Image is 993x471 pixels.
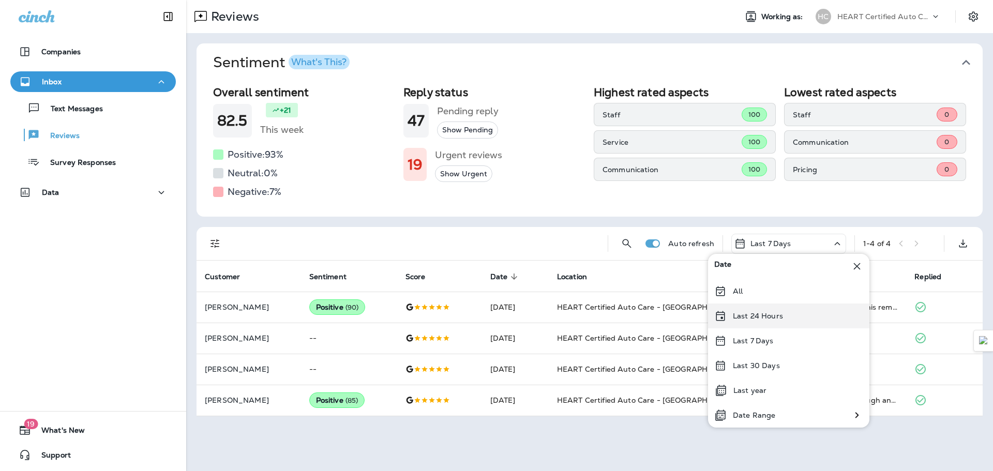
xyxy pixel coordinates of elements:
[748,165,760,174] span: 100
[217,112,248,129] h1: 82.5
[205,272,253,281] span: Customer
[435,147,502,163] h5: Urgent reviews
[482,292,549,323] td: [DATE]
[603,165,742,174] p: Communication
[309,272,360,281] span: Sentiment
[748,138,760,146] span: 100
[205,396,293,404] p: [PERSON_NAME]
[784,86,966,99] h2: Lowest rated aspects
[793,111,937,119] p: Staff
[205,334,293,342] p: [PERSON_NAME]
[345,303,359,312] span: ( 90 )
[309,392,365,408] div: Positive
[748,110,760,119] span: 100
[482,385,549,416] td: [DATE]
[289,55,350,69] button: What's This?
[557,272,600,281] span: Location
[154,6,183,27] button: Collapse Sidebar
[490,272,508,281] span: Date
[405,272,426,281] span: Score
[205,365,293,373] p: [PERSON_NAME]
[24,419,38,429] span: 19
[40,158,116,168] p: Survey Responses
[750,239,791,248] p: Last 7 Days
[953,233,973,254] button: Export as CSV
[405,272,439,281] span: Score
[228,184,281,200] h5: Negative: 7 %
[714,260,732,272] span: Date
[944,110,949,119] span: 0
[557,333,743,343] span: HEART Certified Auto Care - [GEOGRAPHIC_DATA]
[490,272,521,281] span: Date
[10,182,176,203] button: Data
[435,165,492,183] button: Show Urgent
[837,12,930,21] p: HEART Certified Auto Care
[228,165,278,181] h5: Neutral: 0 %
[40,104,103,114] p: Text Messages
[309,299,366,315] div: Positive
[863,239,891,248] div: 1 - 4 of 4
[594,86,776,99] h2: Highest rated aspects
[816,9,831,24] div: HC
[345,396,358,405] span: ( 85 )
[10,420,176,440] button: 19What's New
[197,82,983,217] div: SentimentWhat's This?
[616,233,637,254] button: Search Reviews
[205,233,225,254] button: Filters
[733,386,766,394] p: Last year
[10,71,176,92] button: Inbox
[733,287,743,295] p: All
[482,323,549,354] td: [DATE]
[10,124,176,146] button: Reviews
[213,86,395,99] h2: Overall sentiment
[557,396,743,405] span: HEART Certified Auto Care - [GEOGRAPHIC_DATA]
[557,302,743,312] span: HEART Certified Auto Care - [GEOGRAPHIC_DATA]
[733,361,780,370] p: Last 30 Days
[280,105,291,115] p: +21
[964,7,983,26] button: Settings
[205,43,991,82] button: SentimentWhat's This?
[979,336,988,345] img: Detect Auto
[10,41,176,62] button: Companies
[603,111,742,119] p: Staff
[301,323,397,354] td: --
[10,445,176,465] button: Support
[733,411,775,419] p: Date Range
[408,156,423,173] h1: 19
[557,272,587,281] span: Location
[914,272,955,281] span: Replied
[733,312,783,320] p: Last 24 Hours
[944,138,949,146] span: 0
[733,337,774,345] p: Last 7 Days
[403,86,585,99] h2: Reply status
[603,138,742,146] p: Service
[205,272,240,281] span: Customer
[668,239,714,248] p: Auto refresh
[40,131,80,141] p: Reviews
[761,12,805,21] span: Working as:
[42,188,59,196] p: Data
[31,451,71,463] span: Support
[10,97,176,119] button: Text Messages
[557,364,743,374] span: HEART Certified Auto Care - [GEOGRAPHIC_DATA]
[944,165,949,174] span: 0
[291,57,347,67] div: What's This?
[10,151,176,173] button: Survey Responses
[309,272,347,281] span: Sentiment
[213,54,350,71] h1: Sentiment
[301,354,397,385] td: --
[41,48,81,56] p: Companies
[260,121,304,138] h5: This week
[482,354,549,385] td: [DATE]
[914,272,941,281] span: Replied
[42,78,62,86] p: Inbox
[437,121,498,139] button: Show Pending
[228,146,283,163] h5: Positive: 93 %
[31,426,85,438] span: What's New
[408,112,425,129] h1: 47
[793,138,937,146] p: Communication
[207,9,259,24] p: Reviews
[437,103,499,119] h5: Pending reply
[793,165,937,174] p: Pricing
[205,303,293,311] p: [PERSON_NAME]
